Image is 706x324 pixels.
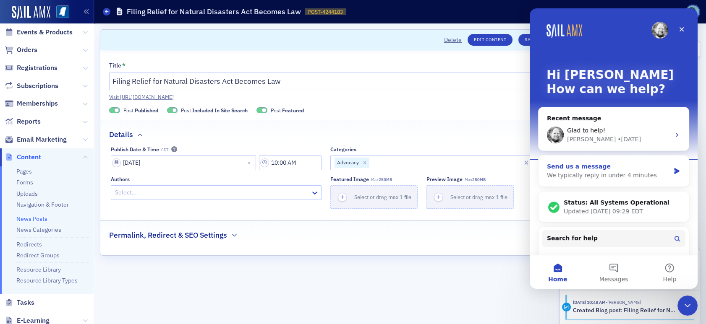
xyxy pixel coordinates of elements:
a: Registrations [5,63,58,73]
span: Included In Site Search [167,107,178,114]
span: Subscriptions [17,81,58,91]
div: Publish Date & Time [111,146,159,153]
a: Pages [16,168,32,175]
h2: Details [109,129,133,140]
a: View Homepage [50,5,69,20]
h2: Permalink, Redirect & SEO Settings [109,230,227,241]
span: Published [135,107,158,114]
a: Resource Library Types [16,277,78,284]
a: Edit Content [468,34,513,46]
input: 00:00 AM [259,156,322,170]
span: Reports [17,117,41,126]
iframe: Intercom live chat [677,295,698,316]
span: POST-4244183 [308,8,343,16]
a: Redirect Groups [16,251,60,259]
span: Rachel Shirley [606,299,641,305]
div: Advocacy [335,158,360,168]
button: Close [245,156,256,170]
img: SailAMX [56,5,69,18]
a: News Categories [16,226,61,233]
span: Tasks [17,298,34,307]
time: 8/20/2025 10:48 AM [573,299,606,305]
a: News Posts [16,215,47,223]
h1: Filing Relief for Natural Disasters Act Becomes Law [127,7,301,17]
a: Forms [16,179,33,186]
span: Post [181,106,248,114]
a: Events & Products [5,28,73,37]
span: Post [123,106,158,114]
span: 250MB [472,177,486,182]
button: Select or drag max 1 file [426,185,514,209]
a: Subscriptions [5,81,58,91]
span: Included In Site Search [192,107,248,114]
div: Authors [111,176,130,182]
span: Email Marketing [17,135,67,144]
a: Visit [URL][DOMAIN_NAME] [109,93,543,101]
span: Events & Products [17,28,73,37]
div: Preview image [426,176,463,182]
span: Profile [685,5,700,19]
a: Memberships [5,99,58,108]
button: Created Blog post: Filing Relief for Natural Disasters Act Becomes Law [573,306,688,315]
span: Orders [17,45,37,54]
a: Navigation & Footer [16,201,69,208]
input: MM/DD/YYYY [111,156,256,170]
img: SailAMX [12,6,50,19]
span: Published [109,107,120,114]
a: Tasks [5,298,34,307]
a: Orders [5,45,37,54]
span: Max [371,177,392,182]
span: Select or drag max 1 file [354,194,411,200]
button: Save [518,34,542,46]
abbr: This field is required [122,62,126,70]
iframe: Intercom live chat [530,8,698,289]
button: Select or drag max 1 file [330,185,418,209]
div: Remove Advocacy [360,158,369,168]
button: Delete [444,36,462,44]
span: Max [465,177,486,182]
div: [DOMAIN_NAME] [633,8,680,16]
a: Content [5,153,41,162]
div: Categories [330,146,356,153]
span: Featured [282,107,304,114]
span: Select or drag max 1 file [450,194,507,200]
span: Content [17,153,41,162]
span: CDT [161,148,168,153]
div: Support [592,8,621,16]
div: Title [109,62,121,70]
div: Featured Image [330,176,369,182]
span: Registrations [17,63,58,73]
a: Redirects [16,241,42,248]
span: Featured [256,107,267,114]
a: Reports [5,117,41,126]
a: Uploads [16,190,38,197]
a: Email Marketing [5,135,67,144]
span: 250MB [379,177,392,182]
